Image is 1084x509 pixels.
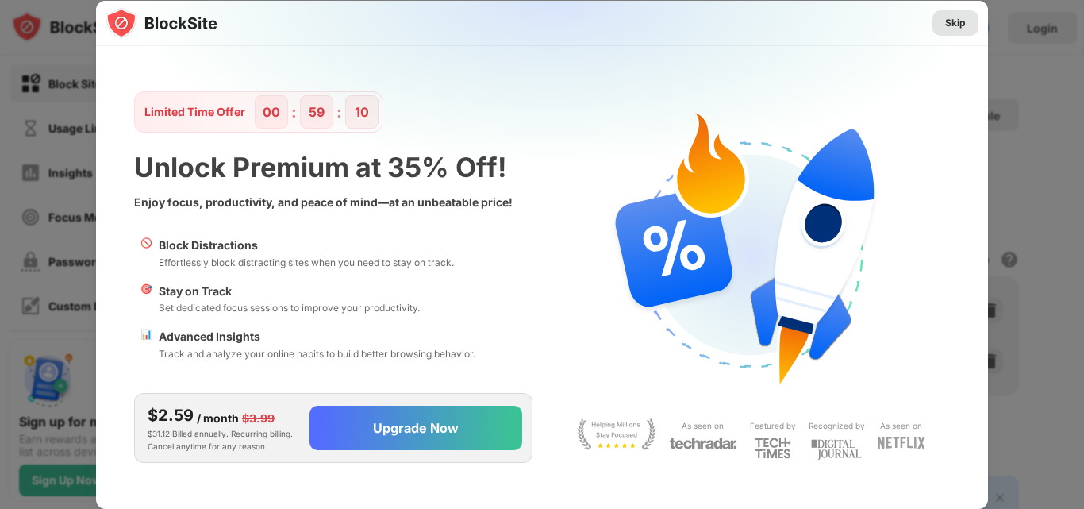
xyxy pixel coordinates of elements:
[811,437,862,463] img: light-digital-journal.svg
[945,15,966,31] div: Skip
[106,1,998,315] img: gradient.svg
[809,418,865,434] div: Recognized by
[148,403,297,453] div: $31.12 Billed annually. Recurring billing. Cancel anytime for any reason
[750,418,796,434] div: Featured by
[682,418,724,434] div: As seen on
[669,437,737,450] img: light-techradar.svg
[878,437,925,449] img: light-netflix.svg
[755,437,791,459] img: light-techtimes.svg
[880,418,922,434] div: As seen on
[148,403,194,427] div: $2.59
[140,328,152,361] div: 📊
[577,418,656,450] img: light-stay-focus.svg
[159,346,475,361] div: Track and analyze your online habits to build better browsing behavior.
[197,410,239,427] div: / month
[242,410,275,427] div: $3.99
[373,420,459,436] div: Upgrade Now
[159,328,475,345] div: Advanced Insights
